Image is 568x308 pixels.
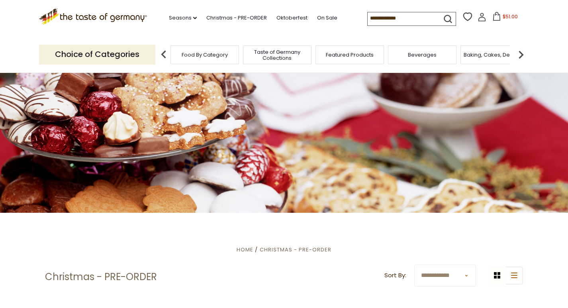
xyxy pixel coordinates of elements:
[513,47,529,63] img: next arrow
[317,14,337,22] a: On Sale
[45,271,157,283] h1: Christmas - PRE-ORDER
[326,52,374,58] a: Featured Products
[260,246,331,253] a: Christmas - PRE-ORDER
[488,12,522,24] button: $51.00
[503,13,518,20] span: $51.00
[39,45,155,64] p: Choice of Categories
[182,52,228,58] a: Food By Category
[156,47,172,63] img: previous arrow
[237,246,253,253] a: Home
[464,52,525,58] a: Baking, Cakes, Desserts
[384,271,406,281] label: Sort By:
[245,49,309,61] a: Taste of Germany Collections
[276,14,308,22] a: Oktoberfest
[206,14,267,22] a: Christmas - PRE-ORDER
[408,52,437,58] a: Beverages
[169,14,197,22] a: Seasons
